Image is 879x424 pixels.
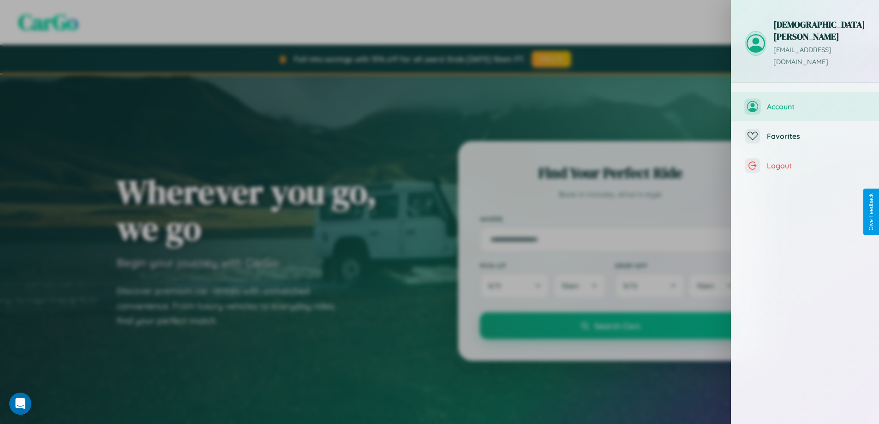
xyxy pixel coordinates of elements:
div: Open Intercom Messenger [9,393,31,415]
h3: [DEMOGRAPHIC_DATA] [PERSON_NAME] [773,18,865,42]
button: Account [731,92,879,121]
span: Favorites [767,131,865,141]
button: Logout [731,151,879,180]
span: Account [767,102,865,111]
div: Give Feedback [868,193,874,231]
p: [EMAIL_ADDRESS][DOMAIN_NAME] [773,44,865,68]
button: Favorites [731,121,879,151]
span: Logout [767,161,865,170]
